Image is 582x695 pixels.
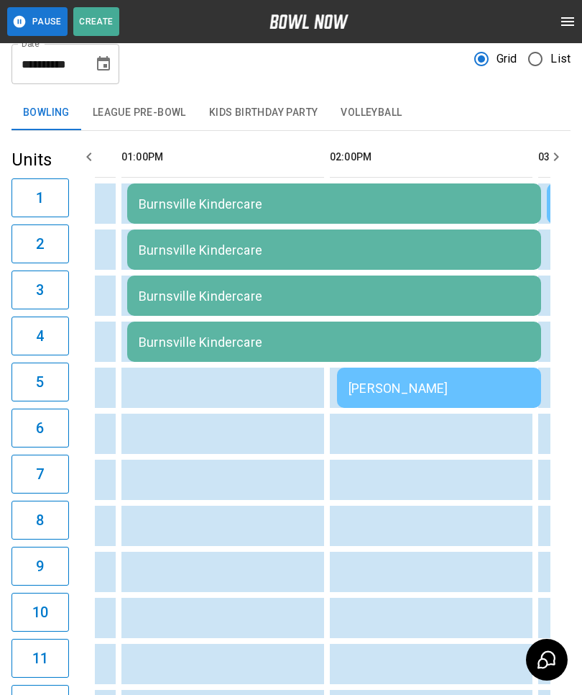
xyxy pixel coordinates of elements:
div: Burnsville Kindercare [139,335,530,350]
h6: 6 [36,417,44,440]
h6: 11 [32,647,48,670]
button: 2 [11,224,69,263]
h6: 5 [36,371,44,394]
button: Create [73,7,119,36]
div: [PERSON_NAME] [348,381,530,396]
button: 6 [11,409,69,448]
h6: 2 [36,232,44,255]
h6: 7 [36,463,44,486]
img: logo [269,14,348,29]
button: 1 [11,178,69,217]
button: Choose date, selected date is Aug 14, 2025 [89,50,118,78]
button: 9 [11,547,69,586]
button: 3 [11,271,69,309]
h5: Units [11,148,69,171]
button: Volleyball [329,96,413,130]
button: 4 [11,317,69,355]
h6: 9 [36,555,44,578]
h6: 8 [36,509,44,532]
button: 10 [11,593,69,632]
button: Bowling [11,96,81,130]
button: Pause [7,7,68,36]
h6: 10 [32,601,48,624]
h6: 3 [36,278,44,301]
button: open drawer [553,7,582,36]
div: Burnsville Kindercare [139,289,530,304]
h6: 4 [36,324,44,347]
span: List [550,50,571,68]
div: Burnsville Kindercare [139,196,530,212]
h6: 1 [36,186,44,209]
div: Burnsville Kindercare [139,242,530,258]
button: League Pre-Bowl [81,96,198,130]
button: 7 [11,455,69,494]
button: 11 [11,639,69,678]
div: inventory tabs [11,96,571,130]
button: 8 [11,501,69,540]
button: 5 [11,363,69,401]
span: Grid [496,50,517,68]
button: Kids Birthday Party [198,96,330,130]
